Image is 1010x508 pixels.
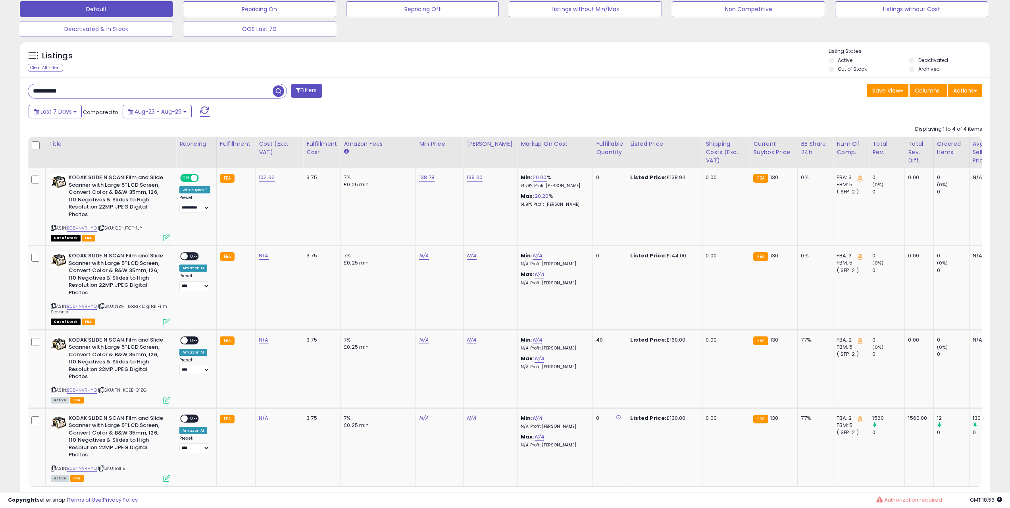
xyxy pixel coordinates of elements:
span: Compared to: [83,108,119,116]
div: Displaying 1 to 4 of 4 items [915,126,982,133]
div: Listed Price [630,140,699,148]
div: FBA: 2 [837,415,863,422]
p: N/A Profit [PERSON_NAME] [521,442,587,448]
span: OFF [188,415,200,422]
div: 0 [872,336,904,344]
div: £0.25 min [344,422,410,429]
div: 0 [937,351,969,358]
label: Out of Stock [838,66,867,72]
small: (0%) [937,344,948,350]
span: All listings currently available for purchase on Amazon [51,475,69,482]
span: OFF [198,175,210,182]
div: N/A [973,174,999,181]
span: All listings that are currently out of stock and unavailable for purchase on Amazon [51,319,81,325]
div: 3.75 [306,336,334,344]
div: 0.00 [908,174,927,181]
small: FBA [220,252,235,261]
button: Default [20,1,173,17]
div: 0 [872,429,904,436]
div: Win BuyBox * [179,186,210,193]
div: Preset: [179,436,210,454]
div: 7% [344,336,410,344]
div: 0.00 [706,336,744,344]
div: 0 [872,351,904,358]
button: Filters [291,84,322,98]
b: Listed Price: [630,174,666,181]
a: N/A [259,252,268,260]
div: Num of Comp. [837,140,866,156]
div: FBM: 5 [837,422,863,429]
span: | SKU: Q0-JTOF-1JYI [98,225,144,231]
div: N/A [973,252,999,259]
small: FBA [753,252,768,261]
b: Max: [521,270,535,278]
div: Repricing [179,140,213,148]
div: 0 [973,429,1005,436]
div: 0 [937,336,969,344]
span: Aug-23 - Aug-29 [135,108,182,116]
div: 0 [937,188,969,195]
small: (0%) [872,260,883,266]
b: Listed Price: [630,414,666,422]
div: 130 [973,415,1005,422]
div: 0.00 [908,336,927,344]
button: OOS Last 7D [183,21,336,37]
span: | SKU: BB115 [98,465,125,471]
small: FBA [220,336,235,345]
div: Amazon Fees [344,140,412,148]
a: 139.00 [467,174,483,182]
span: 130 [770,174,778,181]
img: 517VFdB6rxL._SL40_.jpg [51,174,67,190]
span: All listings currently available for purchase on Amazon [51,397,69,404]
span: FBA [70,475,84,482]
a: N/A [419,252,429,260]
div: FBM: 5 [837,344,863,351]
a: 20.20 [535,192,549,200]
p: N/A Profit [PERSON_NAME] [521,346,587,351]
div: 77% [801,336,827,344]
a: N/A [535,270,544,278]
b: Min: [521,252,533,259]
label: Deactivated [918,57,948,64]
div: £160.00 [630,336,696,344]
div: Amazon AI [179,265,207,272]
span: All listings that are currently out of stock and unavailable for purchase on Amazon [51,235,81,241]
button: Actions [948,84,982,97]
div: 0 [872,252,904,259]
button: Non Competitive [672,1,825,17]
a: B084NVRHYQ [67,387,97,394]
div: Min Price [419,140,460,148]
a: B084NVRHYQ [67,465,97,472]
div: ASIN: [51,252,170,324]
label: Archived [918,66,940,72]
span: Last 7 Days [40,108,72,116]
div: ( SFP: 2 ) [837,188,863,195]
span: | SKU: NBN- Kodak Digital Film Scanner [51,303,167,315]
b: Min: [521,174,533,181]
div: Markup on Cost [521,140,589,148]
a: Terms of Use [68,496,102,504]
div: 0 [937,429,969,436]
div: 77% [801,415,827,422]
a: B084NVRHYQ [67,225,97,232]
small: (0%) [872,344,883,350]
div: 7% [344,252,410,259]
p: N/A Profit [PERSON_NAME] [521,261,587,267]
b: KODAK SLIDE N SCAN Film and Slide Scanner with Large 5” LCD Screen, Convert Color & B&W 35mm, 126... [69,174,165,220]
b: KODAK SLIDE N SCAN Film and Slide Scanner with Large 5” LCD Screen, Convert Color & B&W 35mm, 126... [69,336,165,382]
span: Columns [915,87,940,95]
b: Max: [521,433,535,440]
div: ASIN: [51,336,170,403]
div: 3.75 [306,174,334,181]
small: FBA [220,415,235,423]
span: Authorization required [884,496,942,504]
div: FBM: 5 [837,181,863,188]
div: £0.25 min [344,181,410,188]
h5: Listings [42,50,73,62]
div: Shipping Costs (Exc. VAT) [706,140,746,165]
div: Title [49,140,173,148]
div: ASIN: [51,415,170,481]
div: 1560.00 [908,415,927,422]
div: Avg Selling Price [973,140,1002,165]
div: Ordered Items [937,140,966,156]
